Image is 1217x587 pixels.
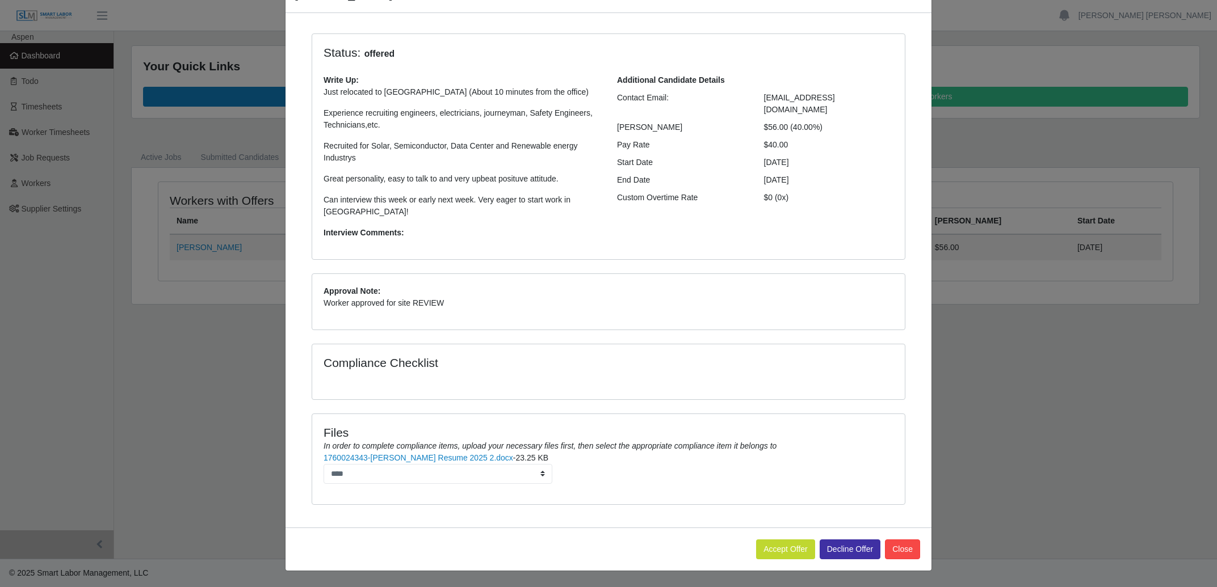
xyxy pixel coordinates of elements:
[324,173,600,185] p: Great personality, easy to talk to and very upbeat posituve attitude.
[764,175,789,184] span: [DATE]
[608,92,756,116] div: Contact Email:
[756,139,903,151] div: $40.00
[516,453,549,462] span: 23.25 KB
[324,297,893,309] p: Worker approved for site REVIEW
[324,140,600,164] p: Recruited for Solar, Semiconductor, Data Center and Renewable energy Industrys
[764,193,789,202] span: $0 (0x)
[608,192,756,204] div: Custom Overtime Rate
[324,452,893,484] li: -
[608,121,756,133] div: [PERSON_NAME]
[820,539,880,559] button: Decline Offer
[324,356,698,370] h4: Compliance Checklist
[756,121,903,133] div: $56.00 (40.00%)
[324,107,600,131] p: Experience recruiting engineers, electricians, journeyman, Safety Engineers, Technicians,etc.
[324,425,893,440] h4: Files
[324,45,747,61] h4: Status:
[608,139,756,151] div: Pay Rate
[324,453,513,462] a: 1760024343-[PERSON_NAME] Resume 2025 2.docx
[324,75,359,85] b: Write Up:
[324,194,600,218] p: Can interview this week or early next week. Very eager to start work in [GEOGRAPHIC_DATA]!
[324,286,380,295] b: Approval Note:
[608,157,756,168] div: Start Date
[756,539,815,559] button: Accept Offer
[608,174,756,186] div: End Date
[617,75,725,85] b: Additional Candidate Details
[360,47,398,61] span: offered
[756,157,903,168] div: [DATE]
[324,228,404,237] b: Interview Comments:
[324,86,600,98] p: Just relocated to [GEOGRAPHIC_DATA] (About 10 minutes from the office)
[324,441,777,450] i: In order to complete compliance items, upload your necessary files first, then select the appropr...
[885,539,920,559] button: Close
[764,93,835,114] span: [EMAIL_ADDRESS][DOMAIN_NAME]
